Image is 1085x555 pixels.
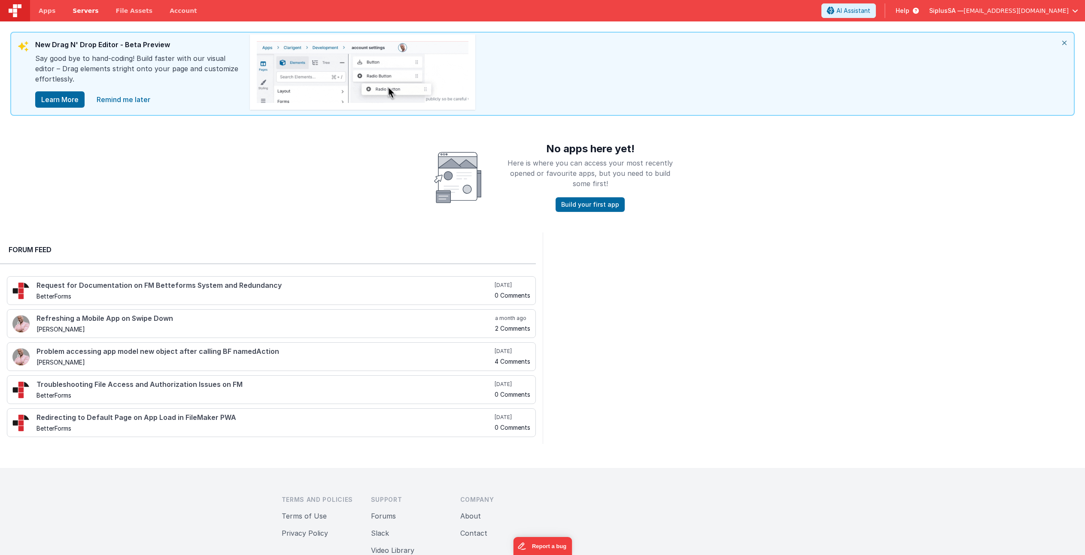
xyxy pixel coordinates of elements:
[12,381,30,398] img: 295_2.png
[36,425,493,431] h5: BetterForms
[36,282,493,290] h4: Request for Documentation on FM Betteforms System and Redundancy
[929,6,963,15] span: SiplusSA —
[36,414,493,422] h4: Redirecting to Default Page on App Load in FileMaker PWA
[556,197,625,212] button: Build your first app
[371,495,447,504] h3: Support
[460,495,536,504] h3: Company
[371,528,389,538] button: Slack
[495,358,530,365] h5: 4 Comments
[495,414,530,421] h5: [DATE]
[91,91,155,108] a: close
[460,511,481,521] button: About
[36,359,493,365] h5: [PERSON_NAME]
[7,342,536,371] a: Problem accessing app model new object after calling BF namedAction [PERSON_NAME] [DATE] 4 Comments
[460,528,487,538] button: Contact
[9,244,527,255] h2: Forum Feed
[36,315,493,323] h4: Refreshing a Mobile App on Swipe Down
[495,391,530,398] h5: 0 Comments
[495,424,530,431] h5: 0 Comments
[821,3,876,18] button: AI Assistant
[505,158,675,189] p: Here is where you can access your most recently opened or favourite apps, but you need to build s...
[7,276,536,305] a: Request for Documentation on FM Betteforms System and Redundancy BetterForms [DATE] 0 Comments
[7,309,536,338] a: Refreshing a Mobile App on Swipe Down [PERSON_NAME] a month ago 2 Comments
[371,529,389,537] a: Slack
[495,292,530,299] h5: 0 Comments
[495,282,530,289] h5: [DATE]
[963,6,1069,15] span: [EMAIL_ADDRESS][DOMAIN_NAME]
[434,143,481,212] img: Smiley face
[36,381,493,389] h4: Troubleshooting File Access and Authorization Issues on FM
[282,495,357,504] h3: Terms and Policies
[929,6,1078,15] button: SiplusSA — [EMAIL_ADDRESS][DOMAIN_NAME]
[7,408,536,437] a: Redirecting to Default Page on App Load in FileMaker PWA BetterForms [DATE] 0 Comments
[1055,33,1074,53] i: close
[460,512,481,520] a: About
[505,143,675,154] h1: No apps here yet!
[7,375,536,404] a: Troubleshooting File Access and Authorization Issues on FM BetterForms [DATE] 0 Comments
[36,348,493,356] h4: Problem accessing app model new object after calling BF namedAction
[495,315,530,322] h5: a month ago
[35,53,241,91] div: Say good bye to hand-coding! Build faster with our visual editor – Drag elements stright onto you...
[371,511,396,521] button: Forums
[836,6,870,15] span: AI Assistant
[36,326,493,332] h5: [PERSON_NAME]
[495,348,530,355] h5: [DATE]
[39,6,55,15] span: Apps
[116,6,153,15] span: File Assets
[73,6,98,15] span: Servers
[282,512,327,520] a: Terms of Use
[282,529,328,537] a: Privacy Policy
[36,293,493,299] h5: BetterForms
[35,91,85,108] button: Learn More
[35,39,241,53] div: New Drag N' Drop Editor - Beta Preview
[36,392,493,398] h5: BetterForms
[495,381,530,388] h5: [DATE]
[513,537,572,555] iframe: Marker.io feedback button
[896,6,909,15] span: Help
[12,414,30,431] img: 295_2.png
[495,325,530,332] h5: 2 Comments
